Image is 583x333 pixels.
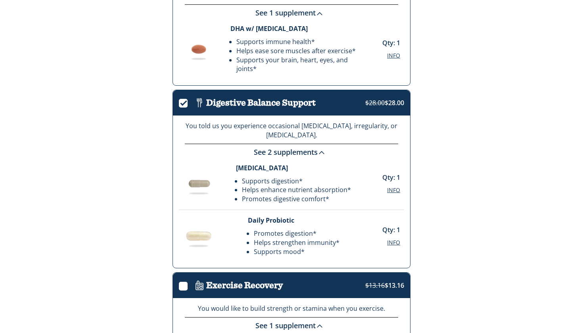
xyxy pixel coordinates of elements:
img: Supplement Image [179,36,219,62]
li: Supports mood* [254,247,339,256]
li: Promotes digestion* [254,229,339,238]
strong: Daily Probiotic [248,216,294,225]
button: Info [387,52,400,60]
h3: Exercise Recovery [206,281,283,291]
img: Icon [193,279,206,292]
strong: DHA w/ [MEDICAL_DATA] [230,24,308,33]
img: Supplement Image [179,170,219,197]
img: down-chevron.svg [316,10,324,18]
label: . [179,97,193,106]
span: $13.16 [365,281,404,290]
li: Promotes digestive comfort* [242,194,351,204]
p: You told us you experience occasional [MEDICAL_DATA], irregularity, or [MEDICAL_DATA]. [185,121,398,140]
span: $28.00 [365,98,404,107]
li: Helps strengthen immunity* [254,238,339,247]
li: Helps ease sore muscles after exercise* [236,46,359,56]
span: Info [387,186,400,194]
img: Supplement Image [179,223,219,249]
strike: $28.00 [365,98,385,107]
p: You would like to build strength or stamina when you exercise. [185,304,398,313]
button: Info [387,186,400,194]
li: Supports digestion* [242,177,351,186]
p: Qty: 1 [382,38,400,48]
label: . [179,280,193,289]
button: Info [387,239,400,246]
h3: Digestive Balance Support [206,98,316,108]
strike: $13.16 [365,281,385,290]
img: down-chevron.svg [318,149,326,157]
p: Qty: 1 [382,173,400,182]
li: Supports immune health* [236,37,359,46]
p: Qty: 1 [382,225,400,235]
a: See 1 supplement [255,8,328,17]
img: down-chevron.svg [316,322,324,330]
img: Icon [193,96,206,110]
a: See 2 supplements [254,147,330,157]
li: Helps enhance nutrient absorption* [242,185,351,194]
li: Supports your brain, heart, eyes, and joints* [236,56,359,74]
a: See 1 supplement [255,321,328,330]
strong: [MEDICAL_DATA] [236,164,288,172]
